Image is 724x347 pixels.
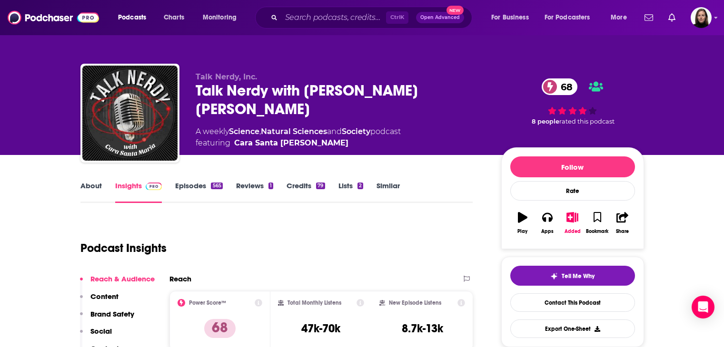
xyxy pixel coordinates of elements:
[236,181,273,203] a: Reviews1
[175,181,222,203] a: Episodes565
[80,292,119,309] button: Content
[80,309,134,327] button: Brand Safety
[169,274,191,283] h2: Reach
[111,10,159,25] button: open menu
[338,181,363,203] a: Lists2
[691,7,712,28] span: Logged in as BevCat3
[611,11,627,24] span: More
[268,183,273,189] div: 1
[264,7,481,29] div: Search podcasts, credits, & more...
[327,127,342,136] span: and
[641,10,657,26] a: Show notifications dropdown
[664,10,679,26] a: Show notifications dropdown
[541,229,554,234] div: Apps
[90,274,155,283] p: Reach & Audience
[80,327,112,344] button: Social
[287,181,325,203] a: Credits79
[261,127,327,136] a: Natural Sciences
[118,11,146,24] span: Podcasts
[204,319,236,338] p: 68
[357,183,363,189] div: 2
[542,78,577,95] a: 68
[586,229,608,234] div: Bookmark
[545,11,590,24] span: For Podcasters
[691,7,712,28] img: User Profile
[535,206,560,240] button: Apps
[560,206,585,240] button: Added
[550,272,558,280] img: tell me why sparkle
[90,309,134,318] p: Brand Safety
[501,72,644,132] div: 68 8 peoplerated this podcast
[565,229,581,234] div: Added
[377,181,400,203] a: Similar
[604,10,639,25] button: open menu
[389,299,441,306] h2: New Episode Listens
[551,78,577,95] span: 68
[158,10,190,25] a: Charts
[691,7,712,28] button: Show profile menu
[196,137,401,149] span: featuring
[80,181,102,203] a: About
[446,6,464,15] span: New
[234,137,348,149] a: Cara Santa Maria
[189,299,226,306] h2: Power Score™
[82,66,178,161] img: Talk Nerdy with Cara Santa Maria
[80,274,155,292] button: Reach & Audience
[8,9,99,27] img: Podchaser - Follow, Share and Rate Podcasts
[229,127,259,136] a: Science
[90,327,112,336] p: Social
[559,118,615,125] span: rated this podcast
[402,321,443,336] h3: 8.7k-13k
[585,206,610,240] button: Bookmark
[211,183,222,189] div: 565
[281,10,386,25] input: Search podcasts, credits, & more...
[510,266,635,286] button: tell me why sparkleTell Me Why
[491,11,529,24] span: For Business
[196,72,257,81] span: Talk Nerdy, Inc.
[517,229,527,234] div: Play
[146,183,162,190] img: Podchaser Pro
[532,118,559,125] span: 8 people
[301,321,340,336] h3: 47k-70k
[259,127,261,136] span: ,
[692,296,714,318] div: Open Intercom Messenger
[510,319,635,338] button: Export One-Sheet
[420,15,460,20] span: Open Advanced
[203,11,237,24] span: Monitoring
[316,183,325,189] div: 79
[80,241,167,255] h1: Podcast Insights
[510,181,635,201] div: Rate
[485,10,541,25] button: open menu
[386,11,408,24] span: Ctrl K
[616,229,629,234] div: Share
[510,156,635,177] button: Follow
[196,10,249,25] button: open menu
[562,272,595,280] span: Tell Me Why
[342,127,370,136] a: Society
[416,12,464,23] button: Open AdvancedNew
[510,206,535,240] button: Play
[196,126,401,149] div: A weekly podcast
[115,181,162,203] a: InsightsPodchaser Pro
[164,11,184,24] span: Charts
[610,206,635,240] button: Share
[538,10,604,25] button: open menu
[288,299,341,306] h2: Total Monthly Listens
[90,292,119,301] p: Content
[510,293,635,312] a: Contact This Podcast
